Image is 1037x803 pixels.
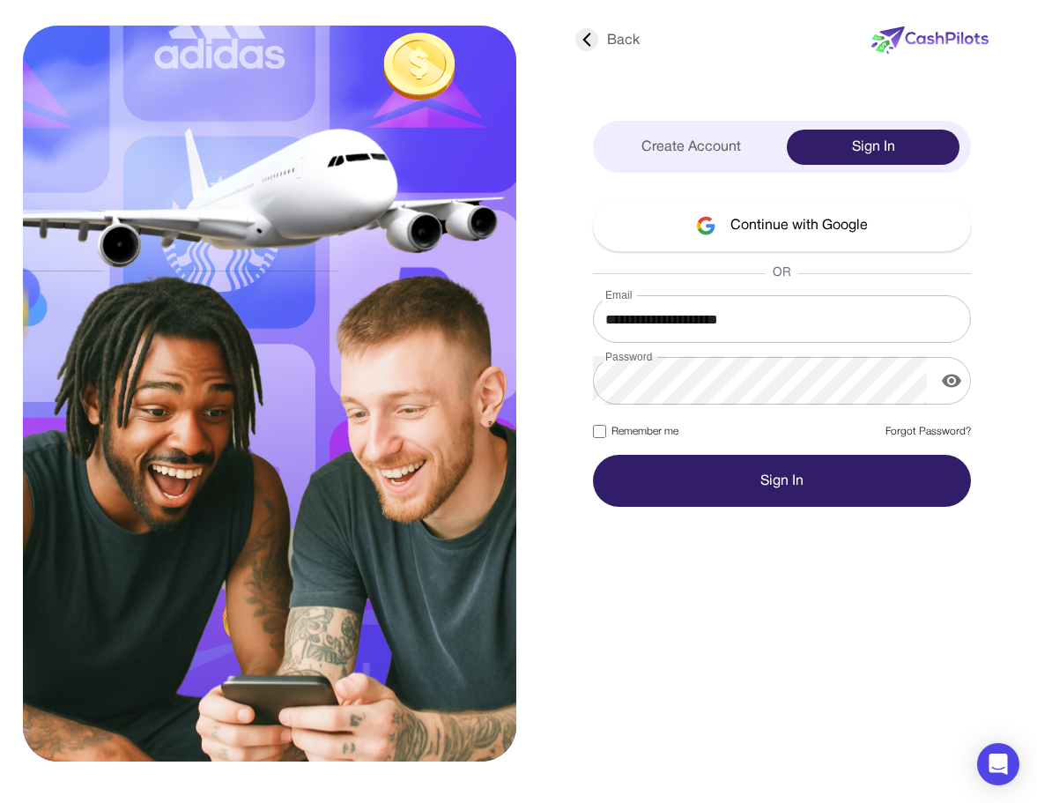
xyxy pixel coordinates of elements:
label: Email [605,287,633,302]
button: Sign In [593,455,971,507]
div: Create Account [604,130,777,165]
button: display the password [934,363,969,398]
button: Continue with Google [593,199,971,251]
input: Remember me [593,425,606,438]
img: google-logo.svg [696,216,716,235]
label: Password [605,349,653,364]
div: Sign In [787,130,959,165]
div: Open Intercom Messenger [977,743,1019,785]
div: Back [575,30,640,51]
img: sing-in.svg [23,26,516,762]
a: Forgot Password? [885,424,971,440]
img: new-logo.svg [871,26,989,55]
span: OR [766,264,798,282]
label: Remember me [593,424,678,440]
